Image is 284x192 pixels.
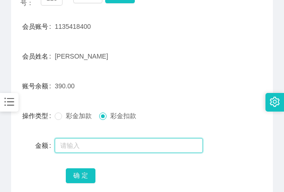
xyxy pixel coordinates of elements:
[22,112,55,119] label: 操作类型
[55,53,108,60] span: [PERSON_NAME]
[22,53,55,60] label: 会员姓名
[55,82,75,90] span: 390.00
[62,112,95,119] span: 彩金加款
[66,168,95,183] button: 确 定
[55,138,203,153] input: 请输入
[3,96,15,108] i: 图标: bars
[22,23,55,30] label: 会员账号
[22,82,55,90] label: 账号余额
[55,23,91,30] span: 1135418400
[35,142,55,149] label: 金额
[270,97,280,107] i: 图标: setting
[107,112,140,119] span: 彩金扣款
